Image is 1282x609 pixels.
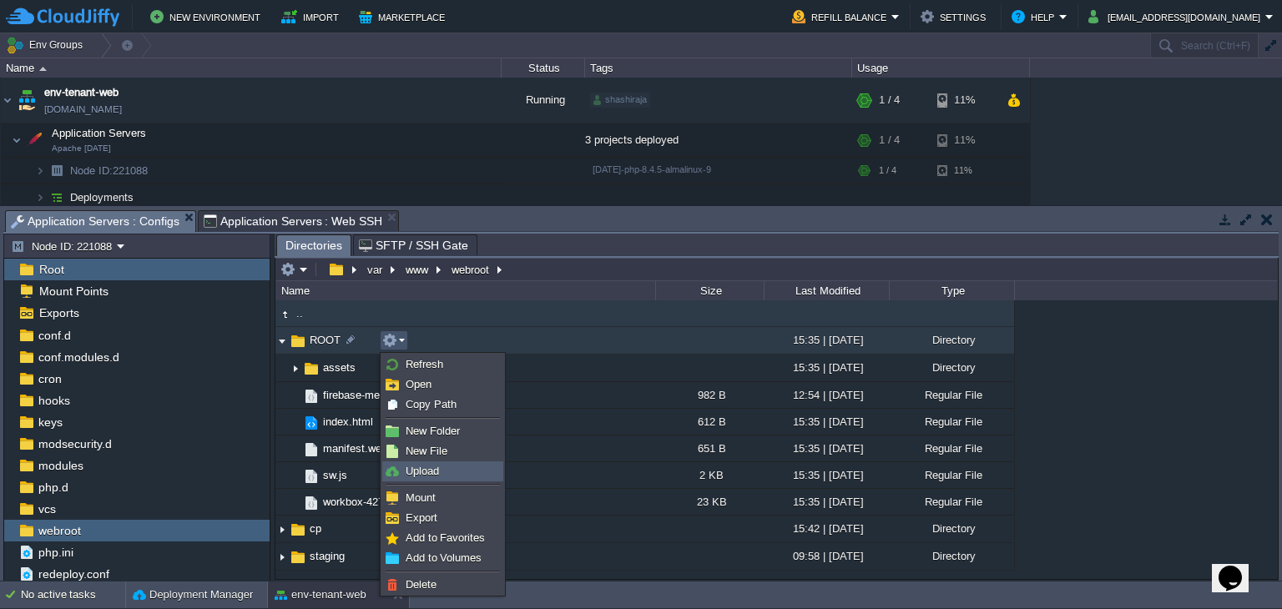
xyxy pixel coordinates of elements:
a: Add to Volumes [383,549,502,567]
div: Directory [889,516,1014,541]
span: Apache [DATE] [52,143,111,154]
div: 2 KB [655,462,764,488]
a: index.html [320,415,376,429]
span: Node ID: [70,164,113,177]
button: Import [281,7,344,27]
img: AMDAwAAAACH5BAEAAAAALAAAAAABAAEAAAICRAEAOw== [289,355,302,381]
span: Application Servers [50,126,149,140]
img: AMDAwAAAACH5BAEAAAAALAAAAAABAAEAAAICRAEAOw== [302,414,320,432]
img: AMDAwAAAACH5BAEAAAAALAAAAAABAAEAAAICRAEAOw== [39,67,47,71]
div: 15:35 | [DATE] [764,327,889,353]
span: Add to Favorites [406,531,485,544]
a: [DOMAIN_NAME] [44,101,122,118]
div: 09:58 | [DATE] [764,543,889,569]
button: env-tenant-web [275,586,366,603]
span: [DATE]-php-8.4.5-almalinux-9 [593,164,711,174]
button: Refill Balance [792,7,891,27]
button: Marketplace [359,7,450,27]
div: 612 B [655,409,764,435]
button: [EMAIL_ADDRESS][DOMAIN_NAME] [1088,7,1265,27]
a: cron [35,371,64,386]
img: AMDAwAAAACH5BAEAAAAALAAAAAABAAEAAAICRAEAOw== [289,462,302,488]
span: SFTP / SSH Gate [359,235,468,255]
span: vcs [35,501,58,516]
span: New File [406,445,447,457]
img: AMDAwAAAACH5BAEAAAAALAAAAAABAAEAAAICRAEAOw== [289,435,302,461]
img: AMDAwAAAACH5BAEAAAAALAAAAAABAAEAAAICRAEAOw== [35,158,45,184]
div: Type [891,281,1014,300]
div: 15:35 | [DATE] [764,409,889,435]
div: 982 B [655,382,764,408]
div: Regular File [889,435,1014,461]
div: Last Modified [765,281,889,300]
button: Node ID: 221088 [11,239,117,254]
img: AMDAwAAAACH5BAEAAAAALAAAAAABAAEAAAICRAEAOw== [302,467,320,486]
div: Status [502,58,584,78]
span: conf.modules.d [35,350,122,365]
a: ROOT [307,333,343,347]
div: 15:35 | [DATE] [764,435,889,461]
a: cp [307,521,324,536]
span: Mount [406,491,436,504]
a: php.d [35,480,71,495]
div: Regular File [889,409,1014,435]
a: webroot [35,523,83,538]
div: 1 / 4 [879,123,900,157]
a: Deployments [68,190,136,204]
button: webroot [449,262,493,277]
span: Open [406,378,432,390]
div: Directory [889,543,1014,569]
img: AMDAwAAAACH5BAEAAAAALAAAAAABAAEAAAICRAEAOw== [289,548,307,566]
a: New File [383,442,502,461]
button: Settings [921,7,991,27]
img: AMDAwAAAACH5BAEAAAAALAAAAAABAAEAAAICRAEAOw== [23,123,46,157]
img: AMDAwAAAACH5BAEAAAAALAAAAAABAAEAAAICRAEAOw== [275,328,289,354]
a: Exports [36,305,82,320]
span: 221088 [68,164,150,178]
span: Root [36,262,67,277]
a: workbox-42774e1b.js [320,495,427,509]
span: Copy Path [406,398,457,410]
div: 23 KB [655,489,764,515]
div: 651 B [655,435,764,461]
a: php.ini [35,545,76,560]
span: redeploy.conf [35,566,112,581]
span: modules [35,458,86,473]
span: Application Servers : Web SSH [204,211,383,231]
img: AMDAwAAAACH5BAEAAAAALAAAAAABAAEAAAICRAEAOw== [45,158,68,184]
button: New Environment [150,7,265,27]
button: www [403,262,432,277]
div: 15:35 | [DATE] [764,489,889,515]
a: firebase-messaging-sw.js [320,388,448,402]
img: AMDAwAAAACH5BAEAAAAALAAAAAABAAEAAAICRAEAOw== [289,382,302,408]
div: Regular File [889,462,1014,488]
img: AMDAwAAAACH5BAEAAAAALAAAAAABAAEAAAICRAEAOw== [1,78,14,123]
img: AMDAwAAAACH5BAEAAAAALAAAAAABAAEAAAICRAEAOw== [12,123,22,157]
span: Export [406,511,437,524]
a: assets [320,360,358,375]
button: var [365,262,386,277]
div: Regular File [889,489,1014,515]
div: Tags [586,58,851,78]
img: AMDAwAAAACH5BAEAAAAALAAAAAABAAEAAAICRAEAOw== [302,494,320,512]
a: keys [35,415,65,430]
img: AMDAwAAAACH5BAEAAAAALAAAAAABAAEAAAICRAEAOw== [289,521,307,539]
span: hooks [35,393,73,408]
a: .. [294,306,305,320]
button: Help [1012,7,1059,27]
img: CloudJiffy [6,7,119,28]
span: Directories [285,235,342,256]
span: env-tenant-web [44,84,119,101]
a: conf.d [35,328,73,343]
img: AMDAwAAAACH5BAEAAAAALAAAAAABAAEAAAICRAEAOw== [35,184,45,210]
div: Name [277,281,655,300]
div: 15:35 | [DATE] [764,355,889,380]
